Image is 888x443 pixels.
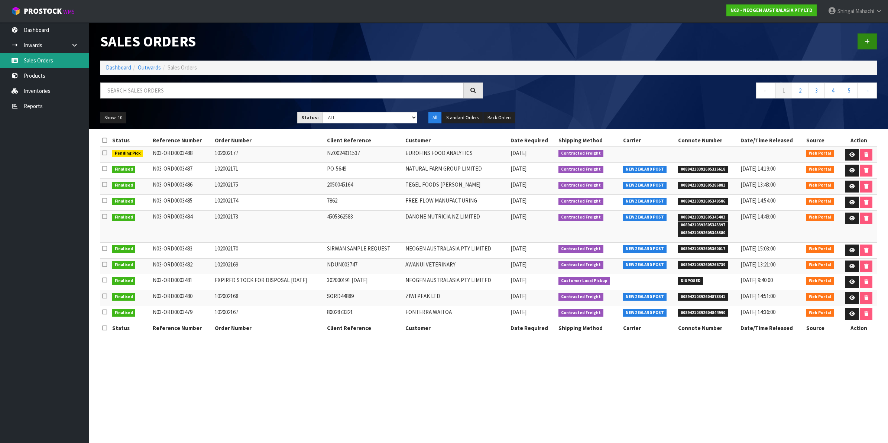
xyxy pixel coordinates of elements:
[678,293,728,301] span: 00894210392604873341
[558,214,603,221] span: Contracted Freight
[151,306,213,322] td: N03-ORD0003479
[623,182,667,189] span: NEW ZEALAND POST
[100,83,464,98] input: Search sales orders
[558,245,603,253] span: Contracted Freight
[112,261,136,269] span: Finalised
[511,213,526,220] span: [DATE]
[804,135,841,146] th: Source
[213,258,325,274] td: 102002169
[151,210,213,242] td: N03-ORD0003484
[325,290,404,306] td: SORD44889
[775,83,792,98] a: 1
[112,182,136,189] span: Finalised
[112,214,136,221] span: Finalised
[151,290,213,306] td: N03-ORD0003480
[739,322,804,334] th: Date/Time Released
[301,114,319,121] strong: Status:
[740,261,775,268] span: [DATE] 13:21:00
[557,322,621,334] th: Shipping Method
[678,245,728,253] span: 00894210392605360017
[623,166,667,173] span: NEW ZEALAND POST
[404,135,508,146] th: Customer
[511,197,526,204] span: [DATE]
[213,147,325,163] td: 102002177
[213,135,325,146] th: Order Number
[404,179,508,195] td: TEGEL FOODS [PERSON_NAME]
[63,8,75,15] small: WMS
[676,135,739,146] th: Connote Number
[511,292,526,300] span: [DATE]
[138,64,161,71] a: Outwards
[623,245,667,253] span: NEW ZEALAND POST
[213,290,325,306] td: 102002168
[841,322,877,334] th: Action
[112,245,136,253] span: Finalised
[325,179,404,195] td: 2050045164
[678,214,728,221] span: 00894210392605345403
[404,147,508,163] td: EUROFINS FOOD ANALYTICS
[558,150,603,157] span: Contracted Freight
[404,210,508,242] td: DANONE NUTRICIA NZ LIMITED
[678,261,728,269] span: 00894210392605266739
[837,7,854,14] span: Shingai
[325,322,404,334] th: Client Reference
[557,135,621,146] th: Shipping Method
[151,242,213,258] td: N03-ORD0003483
[151,194,213,210] td: N03-ORD0003485
[511,308,526,316] span: [DATE]
[404,194,508,210] td: FREE-FLOW MANUFACTURING
[404,274,508,290] td: NEOGEN AUSTRALASIA PTY LIMITED
[806,150,834,157] span: Web Portal
[325,210,404,242] td: 4505362583
[511,181,526,188] span: [DATE]
[806,277,834,285] span: Web Portal
[730,7,813,13] strong: N03 - NEOGEN AUSTRALASIA PTY LTD
[756,83,776,98] a: ←
[857,83,877,98] a: →
[678,309,728,317] span: 00894210392604844990
[739,135,804,146] th: Date/Time Released
[678,198,728,205] span: 00894210392605349586
[804,322,841,334] th: Source
[509,322,557,334] th: Date Required
[325,194,404,210] td: 7862
[112,166,136,173] span: Finalised
[213,306,325,322] td: 102002167
[151,147,213,163] td: N03-ORD0003488
[558,309,603,317] span: Contracted Freight
[623,261,667,269] span: NEW ZEALAND POST
[841,135,877,146] th: Action
[213,179,325,195] td: 102002175
[806,261,834,269] span: Web Portal
[621,322,676,334] th: Carrier
[325,274,404,290] td: 302000191 [DATE]
[511,165,526,172] span: [DATE]
[623,309,667,317] span: NEW ZEALAND POST
[442,112,483,124] button: Standard Orders
[100,112,126,124] button: Show: 10
[110,135,151,146] th: Status
[11,6,20,16] img: cube-alt.png
[623,293,667,301] span: NEW ZEALAND POST
[151,179,213,195] td: N03-ORD0003486
[325,242,404,258] td: SIRWAN SAMPLE REQUEST
[325,135,404,146] th: Client Reference
[558,166,603,173] span: Contracted Freight
[213,322,325,334] th: Order Number
[740,181,775,188] span: [DATE] 13:43:00
[100,33,483,49] h1: Sales Orders
[740,277,773,284] span: [DATE] 9:40:00
[404,242,508,258] td: NEOGEN AUSTRALASIA PTY LIMITED
[855,7,874,14] span: Mahachi
[213,194,325,210] td: 102002174
[740,213,775,220] span: [DATE] 14:49:00
[806,182,834,189] span: Web Portal
[806,166,834,173] span: Web Portal
[151,163,213,179] td: N03-ORD0003487
[511,245,526,252] span: [DATE]
[841,83,858,98] a: 5
[325,163,404,179] td: PO-5649
[112,277,136,285] span: Finalised
[676,322,739,334] th: Connote Number
[404,306,508,322] td: FONTERRA WAITOA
